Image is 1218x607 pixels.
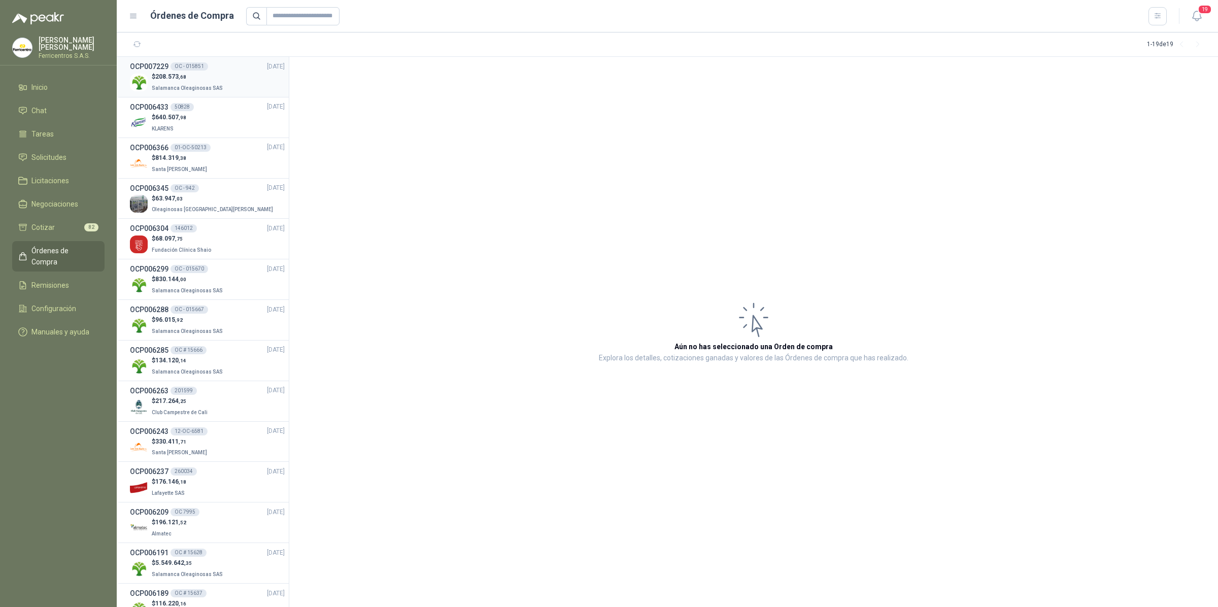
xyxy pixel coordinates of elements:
[12,148,105,167] a: Solicitudes
[179,155,186,161] span: ,38
[267,264,285,274] span: [DATE]
[130,183,285,215] a: OCP006345OC - 942[DATE] Company Logo$63.947,03Oleaginosas [GEOGRAPHIC_DATA][PERSON_NAME]
[130,304,168,315] h3: OCP006288
[267,426,285,436] span: [DATE]
[155,438,186,445] span: 330.411
[171,427,208,435] div: 12-OC-6581
[152,194,275,204] p: $
[31,175,69,186] span: Licitaciones
[1188,7,1206,25] button: 19
[150,9,234,23] h1: Órdenes de Compra
[130,317,148,334] img: Company Logo
[155,559,192,566] span: 5.549.642
[12,171,105,190] a: Licitaciones
[171,265,208,273] div: OC - 015670
[155,316,183,323] span: 96.015
[152,288,223,293] span: Salamanca Oleaginosas SAS
[171,62,208,71] div: OC - 015851
[39,37,105,51] p: [PERSON_NAME] [PERSON_NAME]
[267,345,285,355] span: [DATE]
[130,547,285,579] a: OCP006191OC # 15628[DATE] Company Logo$5.549.642,35Salamanca Oleaginosas SAS
[152,356,225,365] p: $
[12,124,105,144] a: Tareas
[155,235,183,242] span: 68.097
[130,195,148,213] img: Company Logo
[267,224,285,233] span: [DATE]
[130,345,168,356] h3: OCP006285
[171,346,207,354] div: OC # 15666
[130,263,285,295] a: OCP006299OC - 015670[DATE] Company Logo$830.144,00Salamanca Oleaginosas SAS
[155,195,183,202] span: 63.947
[179,479,186,485] span: ,18
[155,397,186,404] span: 217.264
[171,103,194,111] div: 50828
[152,72,225,82] p: $
[39,53,105,59] p: Ferricentros S.A.S.
[171,224,197,232] div: 146012
[171,508,199,516] div: OC 7995
[1198,5,1212,14] span: 19
[152,153,209,163] p: $
[1147,37,1206,53] div: 1 - 19 de 19
[130,385,168,396] h3: OCP006263
[130,304,285,336] a: OCP006288OC - 015667[DATE] Company Logo$96.015,92Salamanca Oleaginosas SAS
[152,558,225,568] p: $
[152,571,223,577] span: Salamanca Oleaginosas SAS
[184,560,192,566] span: ,35
[31,245,95,267] span: Órdenes de Compra
[152,207,273,212] span: Oleaginosas [GEOGRAPHIC_DATA][PERSON_NAME]
[155,357,186,364] span: 134.120
[130,519,148,537] img: Company Logo
[267,102,285,112] span: [DATE]
[130,61,285,93] a: OCP007229OC - 015851[DATE] Company Logo$208.573,68Salamanca Oleaginosas SAS
[152,531,172,536] span: Almatec
[130,223,168,234] h3: OCP006304
[130,439,148,456] img: Company Logo
[155,600,186,607] span: 116.220
[152,450,207,455] span: Santa [PERSON_NAME]
[130,223,285,255] a: OCP006304146012[DATE] Company Logo$68.097,75Fundación Clínica Shaio
[155,276,186,283] span: 830.144
[267,143,285,152] span: [DATE]
[155,73,186,80] span: 208.573
[155,478,186,485] span: 176.146
[84,223,98,231] span: 82
[130,235,148,253] img: Company Logo
[130,588,168,599] h3: OCP006189
[152,410,208,415] span: Club Campestre de Cali
[12,78,105,97] a: Inicio
[152,113,186,122] p: $
[130,479,148,496] img: Company Logo
[31,198,78,210] span: Negociaciones
[155,519,186,526] span: 196.121
[152,126,174,131] span: KLARENS
[171,306,208,314] div: OC - 015667
[152,396,210,406] p: $
[267,183,285,193] span: [DATE]
[267,548,285,558] span: [DATE]
[152,315,225,325] p: $
[31,303,76,314] span: Configuración
[31,82,48,93] span: Inicio
[152,490,185,496] span: Lafayette SAS
[155,154,186,161] span: 814.319
[152,234,213,244] p: $
[674,341,833,352] h3: Aún no has seleccionado una Orden de compra
[171,549,207,557] div: OC # 15628
[267,589,285,598] span: [DATE]
[12,322,105,342] a: Manuales y ayuda
[179,439,186,445] span: ,71
[130,276,148,294] img: Company Logo
[130,102,285,133] a: OCP00643350828[DATE] Company Logo$640.507,98KLARENS
[31,280,69,291] span: Remisiones
[130,398,148,416] img: Company Logo
[152,369,223,375] span: Salamanca Oleaginosas SAS
[12,101,105,120] a: Chat
[179,74,186,80] span: ,68
[31,128,54,140] span: Tareas
[31,326,89,338] span: Manuales y ayuda
[152,477,187,487] p: $
[179,358,186,363] span: ,14
[130,507,285,538] a: OCP006209OC 7995[DATE] Company Logo$196.121,52Almatec
[152,247,211,253] span: Fundación Clínica Shaio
